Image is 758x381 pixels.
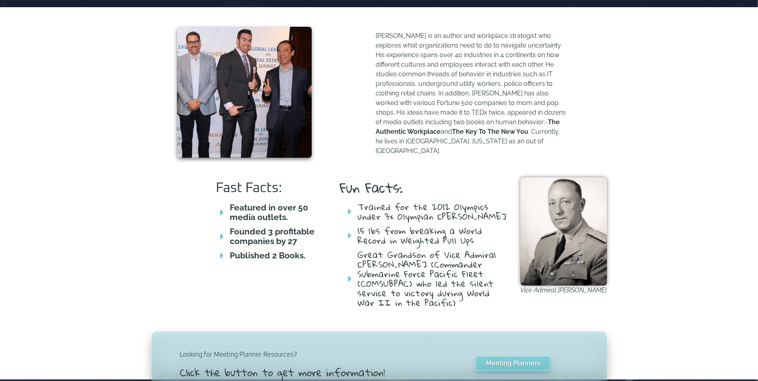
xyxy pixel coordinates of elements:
[230,202,308,222] b: Featured in over 50 media outlets.
[180,367,440,377] h2: Click the button to get more information!
[340,181,508,194] h2: Fun Facts:
[452,128,528,135] b: The Key To The New You
[486,360,540,367] span: Meeting Planners
[356,226,508,245] span: 15 lbs from breaking a World Record in Weighted Pull Ups
[376,31,567,156] p: [PERSON_NAME] is an author and workplace strategist who explores what organizations need to do to...
[230,250,306,260] b: Published 2 Books.
[356,202,508,221] span: Trained for the 2012 Olympics under 3x Olympian [PERSON_NAME]
[356,250,508,308] span: Great Grandson of Vice Admiral [PERSON_NAME] (Commander Submarine Force Pacific Fleet (COMSUBPAC)...
[475,356,551,371] a: Meeting Planners
[230,226,314,246] b: Founded 3 profitable companies by 27
[376,118,560,135] b: The Authentic Workplace
[216,181,324,195] h2: Fast Facts:
[180,350,440,359] h2: Looking for Meeting Planner Resources?
[520,286,607,295] figcaption: Vice Admiral [PERSON_NAME]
